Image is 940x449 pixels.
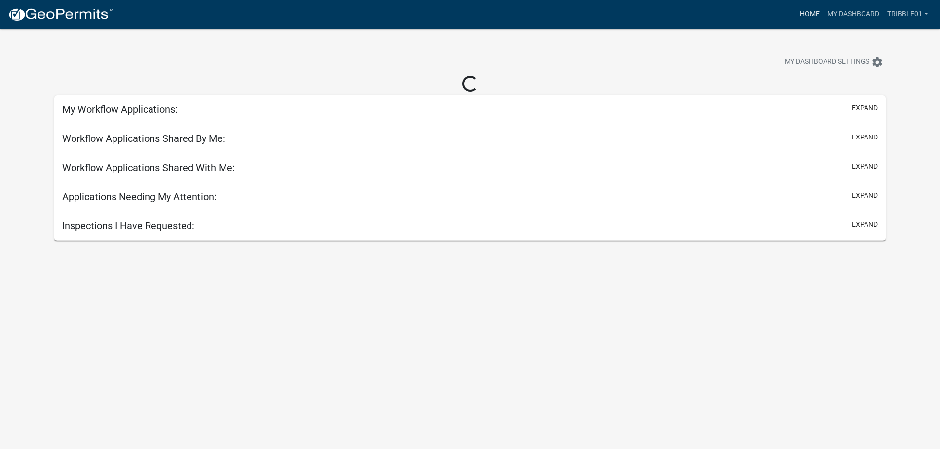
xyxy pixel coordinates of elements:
[785,56,869,68] span: My Dashboard Settings
[883,5,932,24] a: Tribble01
[62,104,178,115] h5: My Workflow Applications:
[62,133,225,144] h5: Workflow Applications Shared By Me:
[777,52,891,71] button: My Dashboard Settingssettings
[824,5,883,24] a: My Dashboard
[62,220,194,232] h5: Inspections I Have Requested:
[62,191,217,203] h5: Applications Needing My Attention:
[796,5,824,24] a: Home
[852,190,878,201] button: expand
[852,103,878,113] button: expand
[852,219,878,230] button: expand
[871,56,883,68] i: settings
[62,162,235,173] h5: Workflow Applications Shared With Me:
[852,132,878,142] button: expand
[852,161,878,172] button: expand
